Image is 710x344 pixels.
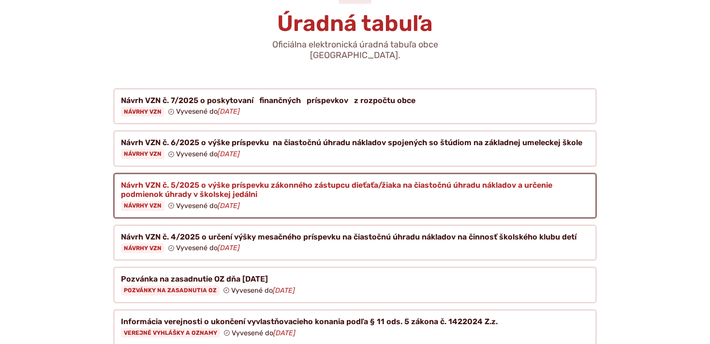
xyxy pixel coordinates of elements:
[239,40,471,60] p: Oficiálna elektronická úradná tabuľa obce [GEOGRAPHIC_DATA].
[113,130,597,167] a: Návrh VZN č. 6/2025 o výške príspevku na čiastočnú úhradu nákladov spojených so štúdiom na základ...
[113,88,597,125] a: Návrh VZN č. 7/2025 o poskytovaní finančných príspevkov z rozpočtu obce Návrhy VZN Vyvesené do[DATE]
[113,267,597,303] a: Pozvánka na zasadnutie OZ dňa [DATE] Pozvánky na zasadnutia OZ Vyvesené do[DATE]
[113,173,597,219] a: Návrh VZN č. 5/2025 o výške príspevku zákonného zástupcu dieťaťa/žiaka na čiastočnú úhradu náklad...
[277,10,433,37] span: Úradná tabuľa
[113,224,597,261] a: Návrh VZN č. 4/2025 o určení výšky mesačného príspevku na čiastočnú úhradu nákladov na činnosť šk...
